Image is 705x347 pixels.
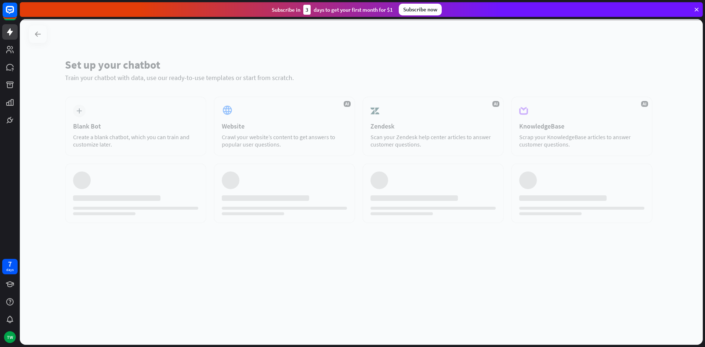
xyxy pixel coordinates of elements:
[303,5,311,15] div: 3
[272,5,393,15] div: Subscribe in days to get your first month for $1
[4,331,16,343] div: TW
[2,259,18,274] a: 7 days
[6,267,14,272] div: days
[399,4,442,15] div: Subscribe now
[8,261,12,267] div: 7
